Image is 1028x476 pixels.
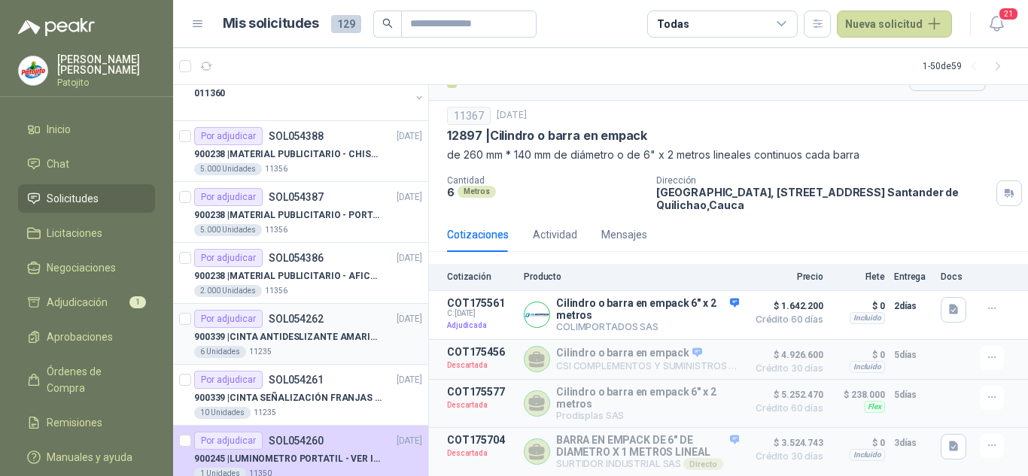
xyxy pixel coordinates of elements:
[447,358,515,373] p: Descartada
[447,107,491,125] div: 11367
[556,386,739,410] p: Cilindro o barra en empack 6" x 2 metros
[194,188,263,206] div: Por adjudicar
[533,226,577,243] div: Actividad
[47,449,132,465] span: Manuales y ayuda
[194,249,263,267] div: Por adjudicar
[194,371,263,389] div: Por adjudicar
[983,11,1010,38] button: 21
[223,13,319,35] h1: Mis solicitudes
[894,297,932,315] p: 2 días
[894,386,932,404] p: 5 días
[18,288,155,317] a: Adjudicación1
[832,386,885,404] p: $ 238.000
[254,407,276,419] p: 11235
[525,302,549,327] img: Company Logo
[748,434,823,452] span: $ 3.524.743
[47,190,99,207] span: Solicitudes
[269,435,324,446] p: SOL054260
[447,386,515,398] p: COT175577
[850,361,885,373] div: Incluido
[894,271,932,282] p: Entrega
[447,128,647,144] p: 12897 | Cilindro o barra en empack
[837,11,952,38] button: Nueva solicitud
[657,16,689,32] div: Todas
[269,314,324,324] p: SOL054262
[331,15,361,33] span: 129
[748,346,823,364] span: $ 4.926.600
[47,329,113,345] span: Aprobaciones
[18,443,155,471] a: Manuales y ayuda
[269,131,324,141] p: SOL054388
[524,271,739,282] p: Producto
[656,186,990,211] p: [GEOGRAPHIC_DATA], [STREET_ADDRESS] Santander de Quilichao , Cauca
[194,346,246,358] div: 6 Unidades
[656,175,990,186] p: Dirección
[173,182,428,243] a: Por adjudicarSOL054387[DATE] 900238 |MATERIAL PUBLICITARIO - PORTAPRECIOS VER ADJUNTO5.000 Unidad...
[249,346,272,358] p: 11235
[18,184,155,213] a: Solicitudes
[458,186,496,198] div: Metros
[864,401,885,413] div: Flex
[173,243,428,304] a: Por adjudicarSOL054386[DATE] 900238 |MATERIAL PUBLICITARIO - AFICHE VER ADJUNTO2.000 Unidades11356
[269,192,324,202] p: SOL054387
[447,175,644,186] p: Cantidad
[447,147,1010,163] p: de 260 mm * 140 mm de diámetro o de 6" x 2 metros lineales continuos cada barra
[447,446,515,461] p: Descartada
[269,253,324,263] p: SOL054386
[18,115,155,144] a: Inicio
[748,452,823,461] span: Crédito 30 días
[556,347,739,360] p: Cilindro o barra en empack
[18,323,155,351] a: Aprobaciones
[18,357,155,402] a: Órdenes de Compra
[601,226,647,243] div: Mensajes
[447,226,509,243] div: Cotizaciones
[265,163,287,175] p: 11356
[998,7,1019,21] span: 21
[57,78,155,87] p: Patojito
[269,374,324,385] p: SOL054261
[194,147,382,162] p: 900238 | MATERIAL PUBLICITARIO - CHISPA PATOJITO VER ADJUNTO
[47,121,71,138] span: Inicio
[265,285,287,297] p: 11356
[748,297,823,315] span: $ 1.642.200
[832,271,885,282] p: Flete
[683,458,723,470] div: Directo
[447,318,515,333] p: Adjudicada
[47,259,116,276] span: Negociaciones
[194,224,262,236] div: 5.000 Unidades
[173,304,428,365] a: Por adjudicarSOL054262[DATE] 900339 |CINTA ANTIDESLIZANTE AMARILLA / NEGRA6 Unidades11235
[194,432,263,450] div: Por adjudicar
[923,54,1010,78] div: 1 - 50 de 59
[556,360,739,372] p: CSI COMPLEMENTOS Y SUMINISTROS INDUSTRIALES SAS
[194,163,262,175] div: 5.000 Unidades
[447,271,515,282] p: Cotización
[194,269,382,283] p: 900238 | MATERIAL PUBLICITARIO - AFICHE VER ADJUNTO
[748,315,823,324] span: Crédito 60 días
[556,434,739,458] p: BARRA EN EMPACK DE 6" DE DIAMETRO X 1 METROS LINEAL
[894,346,932,364] p: 5 días
[129,296,146,308] span: 1
[748,271,823,282] p: Precio
[850,312,885,324] div: Incluido
[832,297,885,315] p: $ 0
[47,414,102,431] span: Remisiones
[397,129,422,144] p: [DATE]
[832,346,885,364] p: $ 0
[850,449,885,461] div: Incluido
[894,434,932,452] p: 3 días
[556,458,739,470] p: SURTIDOR INDUSTRIAL SAS
[194,391,382,405] p: 900339 | CINTA SEÑALIZACIÓN FRANJAS AMARILLAS NEGRA
[382,18,393,29] span: search
[18,253,155,282] a: Negociaciones
[47,363,141,396] span: Órdenes de Compra
[18,150,155,178] a: Chat
[194,285,262,297] div: 2.000 Unidades
[497,108,527,123] p: [DATE]
[556,321,739,332] p: COLIMPORTADOS SAS
[397,190,422,205] p: [DATE]
[447,346,515,358] p: COT175456
[194,452,382,466] p: 900245 | LUMINOMETRO PORTATIL - VER IMAGEN ADJUNTA
[748,404,823,413] span: Crédito 60 días
[748,364,823,373] span: Crédito 30 días
[832,434,885,452] p: $ 0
